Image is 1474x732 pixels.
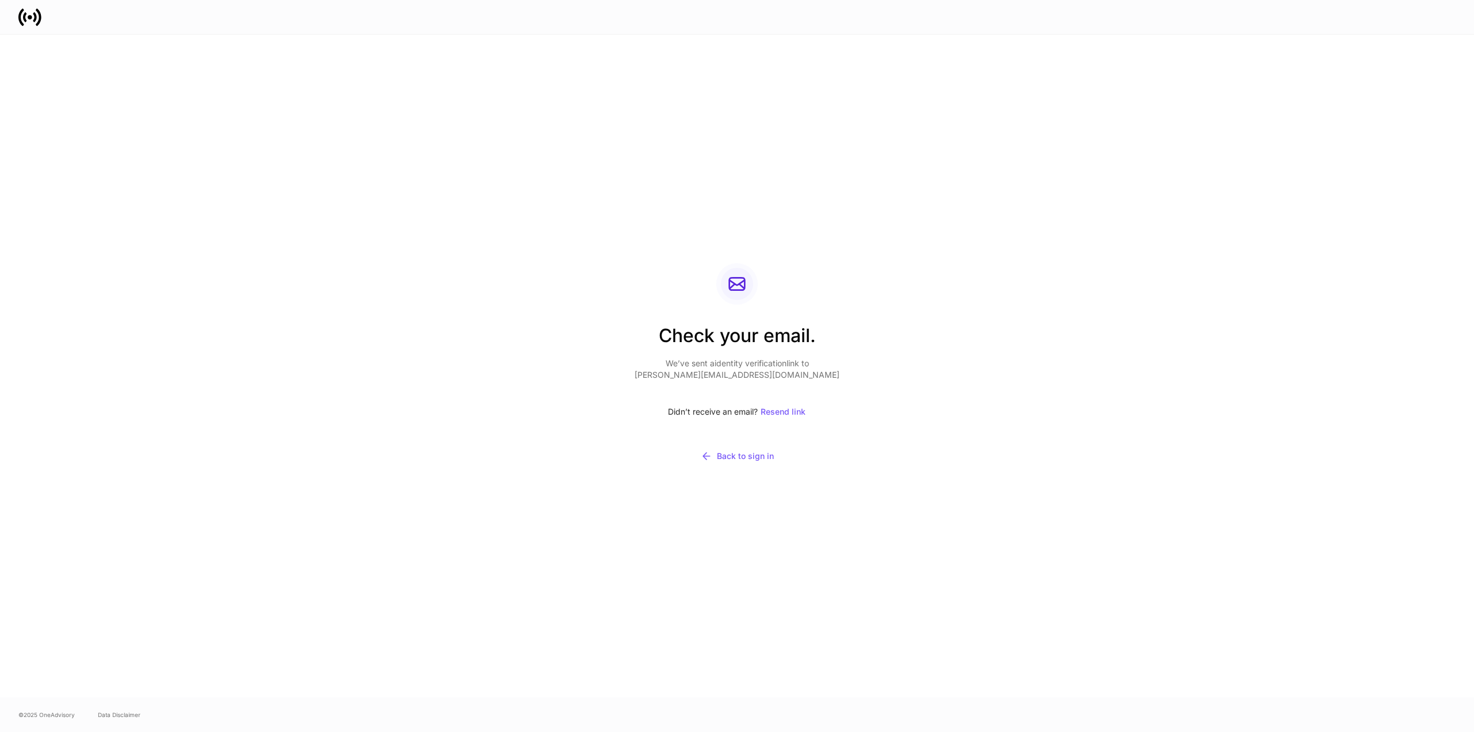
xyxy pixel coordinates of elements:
[635,399,839,424] div: Didn’t receive an email?
[635,323,839,358] h2: Check your email.
[701,450,774,462] div: Back to sign in
[98,710,140,719] a: Data Disclaimer
[635,358,839,381] p: We’ve sent a identity verification link to [PERSON_NAME][EMAIL_ADDRESS][DOMAIN_NAME]
[635,443,839,469] button: Back to sign in
[761,408,806,416] div: Resend link
[760,399,806,424] button: Resend link
[18,710,75,719] span: © 2025 OneAdvisory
